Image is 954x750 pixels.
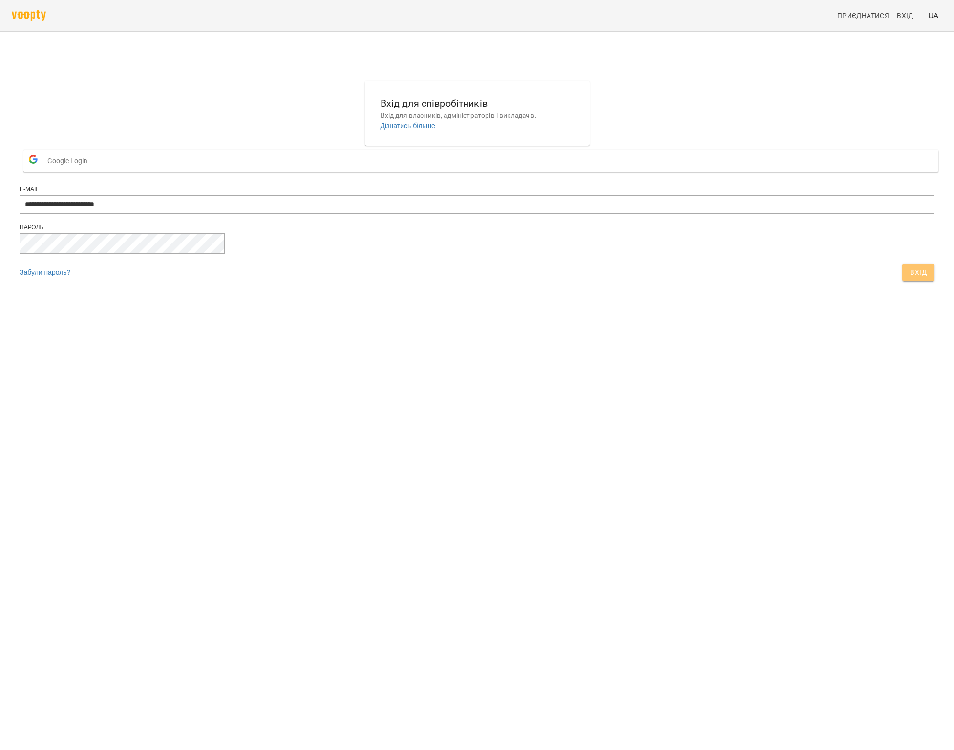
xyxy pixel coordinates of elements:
span: Google Login [47,151,92,171]
button: Google Login [23,150,938,172]
a: Забули пароль? [20,268,70,276]
div: E-mail [20,185,934,194]
span: UA [928,10,938,21]
a: Вхід [893,7,924,24]
p: Вхід для власників, адміністраторів і викладачів. [381,111,574,121]
span: Вхід [897,10,913,22]
h6: Вхід для співробітників [381,96,574,111]
button: Вхід для співробітниківВхід для власників, адміністраторів і викладачів.Дізнатись більше [373,88,582,138]
img: voopty.png [12,10,46,21]
button: Вхід [902,264,934,281]
a: Дізнатись більше [381,122,435,130]
span: Вхід [910,266,927,278]
button: UA [924,6,942,24]
div: Пароль [20,223,934,232]
a: Приєднатися [833,7,893,24]
span: Приєднатися [837,10,889,22]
